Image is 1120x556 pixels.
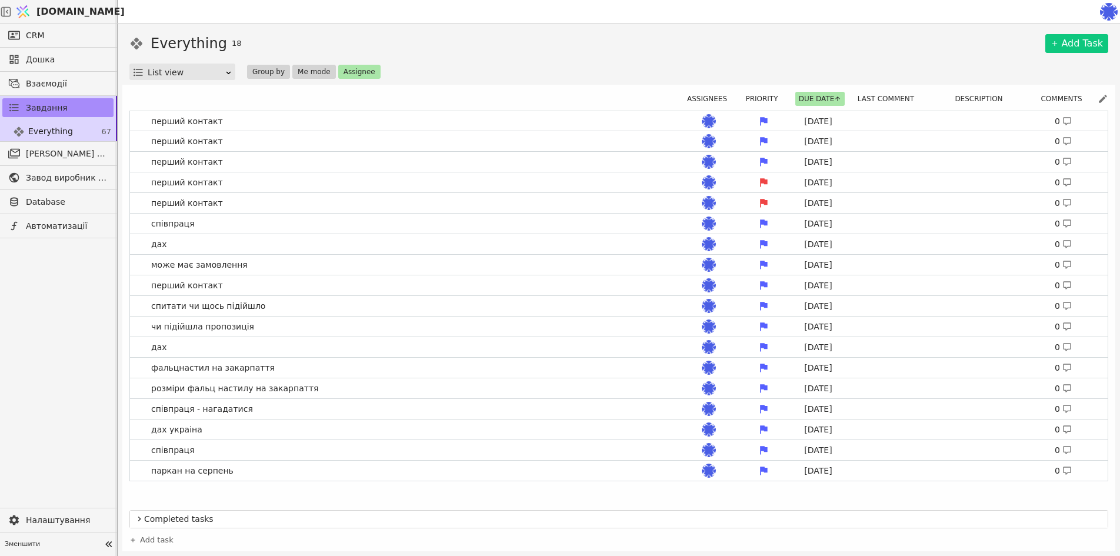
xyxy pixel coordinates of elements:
[14,1,32,23] img: Logo
[702,361,716,375] img: ir
[792,424,845,436] div: [DATE]
[146,442,217,459] span: співпраця
[26,54,108,66] span: Дошка
[146,133,228,150] span: перший контакт
[792,321,845,333] div: [DATE]
[130,172,1108,192] a: перший контактir[DATE]0
[146,195,228,212] span: перший контакт
[130,275,1108,295] a: перший контактir[DATE]0
[1055,424,1072,436] div: 0
[1055,197,1072,209] div: 0
[338,65,381,79] button: Assignee
[2,511,114,530] a: Налаштування
[702,299,716,313] img: ir
[792,300,845,312] div: [DATE]
[146,462,238,480] span: паркан на серпень
[792,259,845,271] div: [DATE]
[130,214,1108,234] a: співпрацяir[DATE]0
[702,278,716,292] img: ir
[26,78,108,90] span: Взаємодії
[146,215,217,232] span: співпраця
[684,92,738,106] button: Assignees
[795,92,845,106] button: Due date
[146,113,228,130] span: перший контакт
[130,234,1108,254] a: дахir[DATE]0
[146,401,258,418] span: співпраця - нагадатися
[1055,403,1072,415] div: 0
[702,443,716,457] img: ir
[130,111,1108,131] a: перший контактir[DATE]0
[2,50,114,69] a: Дошка
[146,318,259,335] span: чи підійшла пропозиція
[792,403,845,415] div: [DATE]
[12,1,118,23] a: [DOMAIN_NAME]
[702,381,716,395] img: ir
[1055,321,1072,333] div: 0
[130,317,1108,337] a: чи підійшла пропозиціяir[DATE]0
[2,26,114,45] a: CRM
[2,74,114,93] a: Взаємодії
[1100,3,1118,21] img: c71722e9364783ead8bdebe5e7601ae3
[144,513,1103,525] span: Completed tasks
[1055,238,1072,251] div: 0
[1045,34,1108,53] a: Add Task
[146,380,323,397] span: розміри фальц настилу на закарпаття
[951,92,1013,106] button: Description
[130,461,1108,481] a: паркан на серпеньir[DATE]0
[130,420,1108,440] a: дах украінаir[DATE]0
[247,65,290,79] button: Group by
[26,172,108,184] span: Завод виробник металочерепиці - B2B платформа
[130,255,1108,275] a: може має замовленняir[DATE]0
[146,339,217,356] span: дах
[792,465,845,477] div: [DATE]
[1055,135,1072,148] div: 0
[146,236,217,253] span: дах
[792,382,845,395] div: [DATE]
[28,125,73,138] span: Everything
[1055,341,1072,354] div: 0
[702,217,716,231] img: ir
[2,168,114,187] a: Завод виробник металочерепиці - B2B платформа
[130,440,1108,460] a: співпрацяir[DATE]0
[130,131,1108,151] a: перший контактir[DATE]0
[742,92,788,106] button: Priority
[130,337,1108,357] a: дахir[DATE]0
[146,298,270,315] span: спитати чи щось підійшло
[792,362,845,374] div: [DATE]
[26,514,108,527] span: Налаштування
[794,92,846,106] div: Due date
[101,126,111,138] span: 67
[5,540,101,550] span: Зменшити
[146,277,228,294] span: перший контакт
[1055,218,1072,230] div: 0
[792,115,845,128] div: [DATE]
[129,534,174,546] a: Add task
[148,64,225,81] div: List view
[1055,259,1072,271] div: 0
[130,378,1108,398] a: розміри фальц настилу на закарпаттяir[DATE]0
[130,193,1108,213] a: перший контактir[DATE]0
[702,114,716,128] img: ir
[26,102,68,114] span: Завдання
[1055,300,1072,312] div: 0
[26,29,45,42] span: CRM
[792,177,845,189] div: [DATE]
[742,92,789,106] div: Priority
[792,444,845,457] div: [DATE]
[26,220,108,232] span: Автоматизації
[702,134,716,148] img: ir
[792,341,845,354] div: [DATE]
[146,257,252,274] span: може має замовлення
[702,196,716,210] img: ir
[792,197,845,209] div: [DATE]
[1055,177,1072,189] div: 0
[932,92,1032,106] div: Description
[702,402,716,416] img: ir
[1037,92,1093,106] div: Comments
[1055,115,1072,128] div: 0
[851,92,928,106] div: Last comment
[292,65,336,79] button: Me mode
[854,92,925,106] button: Last comment
[702,319,716,334] img: ir
[702,155,716,169] img: ir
